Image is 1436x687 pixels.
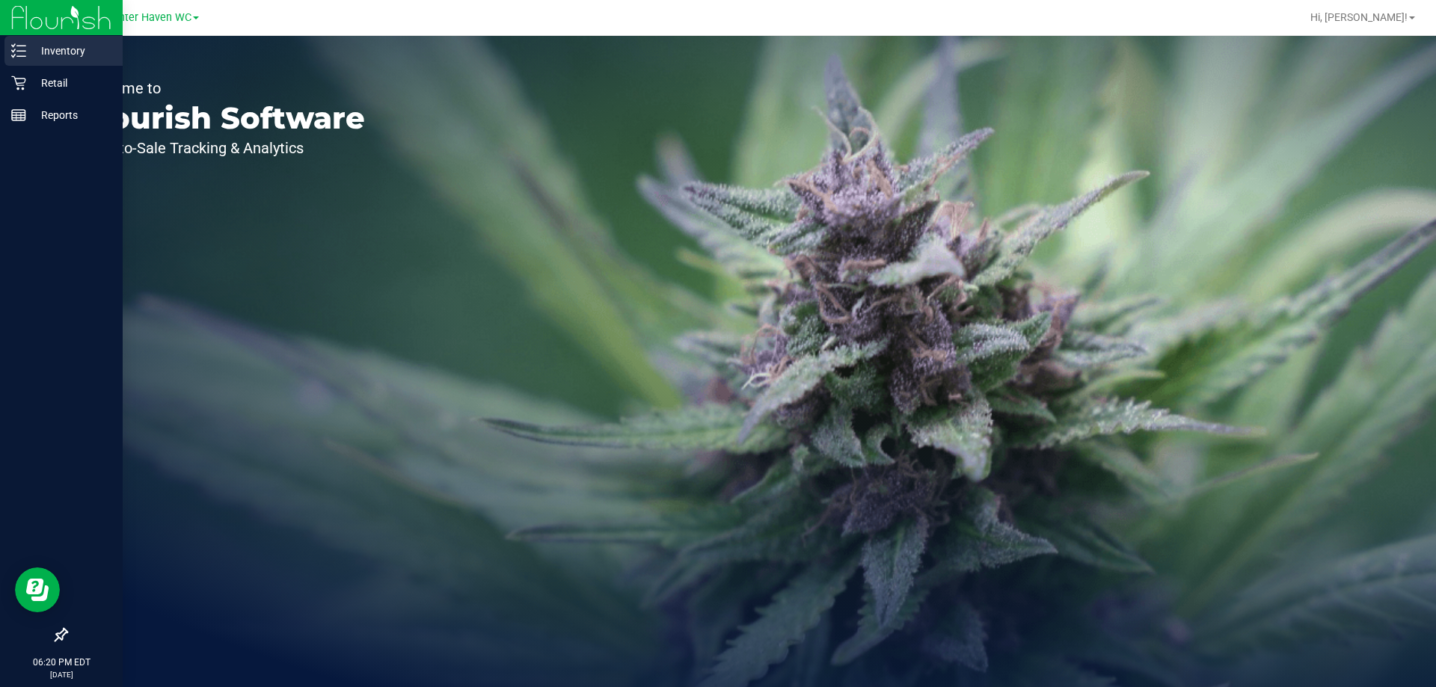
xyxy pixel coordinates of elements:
[11,108,26,123] inline-svg: Reports
[7,669,116,680] p: [DATE]
[15,567,60,612] iframe: Resource center
[11,43,26,58] inline-svg: Inventory
[81,141,365,155] p: Seed-to-Sale Tracking & Analytics
[26,42,116,60] p: Inventory
[81,81,365,96] p: Welcome to
[26,74,116,92] p: Retail
[1310,11,1408,23] span: Hi, [PERSON_NAME]!
[81,103,365,133] p: Flourish Software
[106,11,191,24] span: Winter Haven WC
[7,656,116,669] p: 06:20 PM EDT
[11,76,26,90] inline-svg: Retail
[26,106,116,124] p: Reports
